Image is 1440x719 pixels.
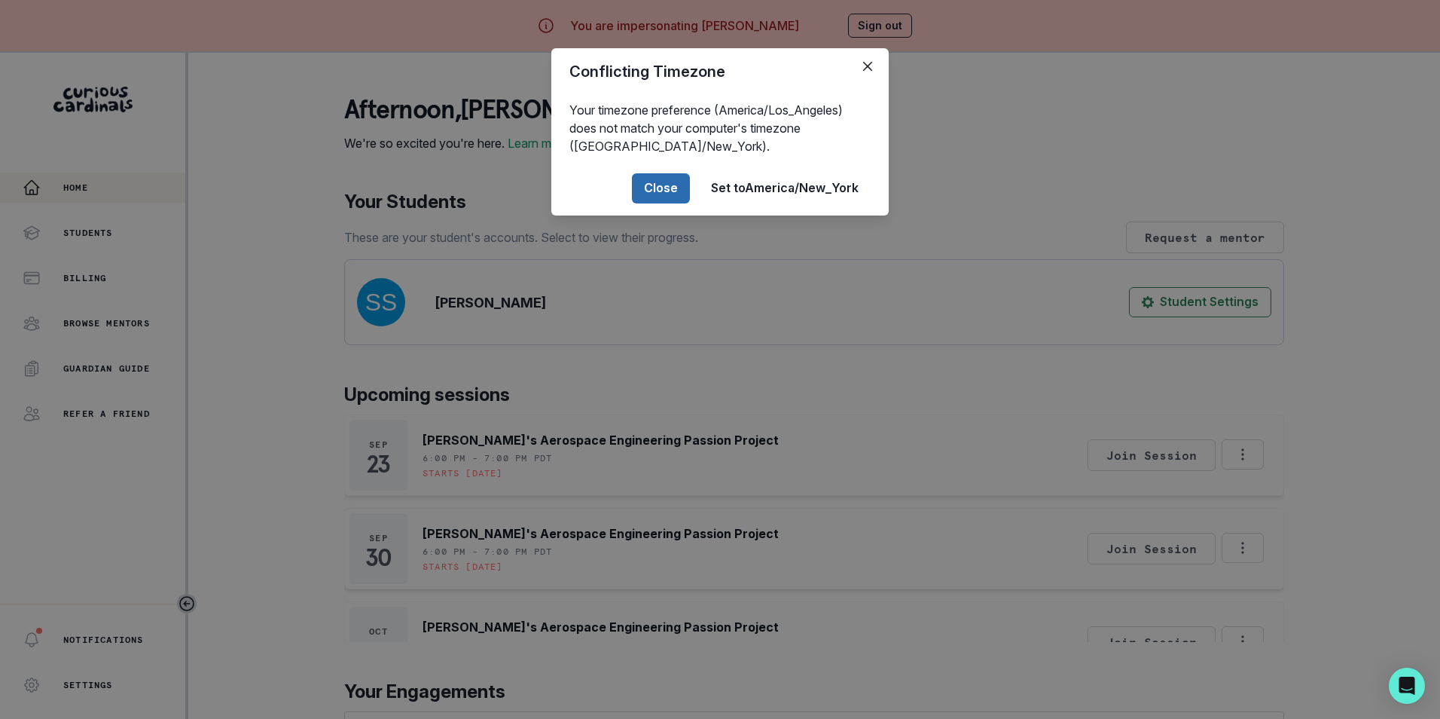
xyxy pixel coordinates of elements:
[856,54,880,78] button: Close
[551,95,889,161] div: Your timezone preference (America/Los_Angeles) does not match your computer's timezone ([GEOGRAPH...
[632,173,690,203] button: Close
[551,48,889,95] header: Conflicting Timezone
[699,173,871,203] button: Set toAmerica/New_York
[1389,668,1425,704] div: Open Intercom Messenger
